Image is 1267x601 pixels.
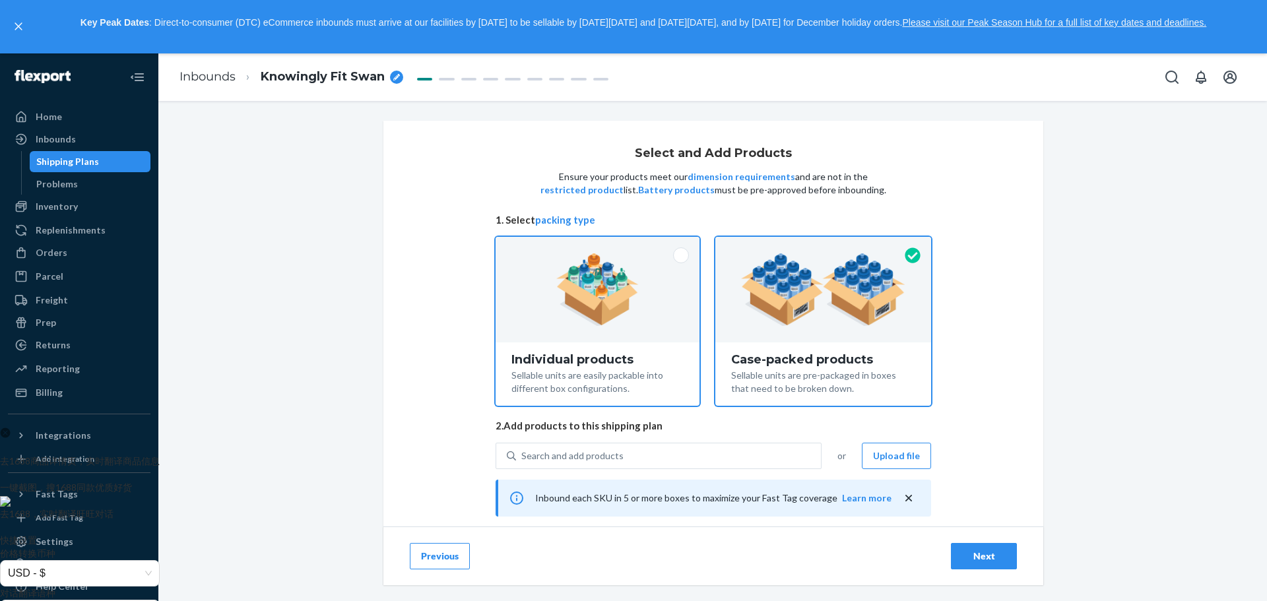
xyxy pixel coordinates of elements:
a: Problems [30,174,151,195]
a: Returns [8,334,150,356]
div: Billing [36,386,63,399]
a: Shipping Plans [30,151,151,172]
button: Close Navigation [124,64,150,90]
a: Please visit our Peak Season Hub for a full list of key dates and deadlines. [902,17,1206,28]
a: Replenishments [8,220,150,241]
a: Inventory [8,196,150,217]
div: Parcel [36,270,63,283]
a: Orders [8,242,150,263]
button: Open account menu [1217,64,1243,90]
a: Freight [8,290,150,311]
a: Inbounds [8,129,150,150]
div: Sellable units are pre-packaged in boxes that need to be broken down. [731,366,915,395]
ol: breadcrumbs [169,57,414,96]
button: Open notifications [1188,64,1214,90]
img: case-pack.59cecea509d18c883b923b81aeac6d0b.png [741,253,905,326]
button: close [902,491,915,505]
div: Problems [36,177,78,191]
div: Home [36,110,62,123]
img: individual-pack.facf35554cb0f1810c75b2bd6df2d64e.png [556,253,639,326]
button: Battery products [638,183,715,197]
button: dimension requirements [688,170,795,183]
img: Flexport logo [15,70,71,83]
button: Learn more [842,491,892,505]
div: Freight [36,294,68,307]
div: Orders [36,246,67,259]
div: Next [962,550,1006,563]
div: Inbound each SKU in 5 or more boxes to maximize your Fast Tag coverage [496,480,931,517]
a: Parcel [8,266,150,287]
a: Inbounds [179,69,236,84]
a: Prep [8,312,150,333]
div: Case-packed products [731,353,915,366]
a: Home [8,106,150,127]
div: Returns [36,338,71,352]
p: Ensure your products meet our and are not in the list. must be pre-approved before inbounding. [539,170,888,197]
strong: Key Peak Dates [81,17,149,28]
div: Replenishments [36,224,106,237]
span: or [837,449,846,462]
button: Upload file [862,443,931,469]
p: : Direct-to-consumer (DTC) eCommerce inbounds must arrive at our facilities by [DATE] to be sella... [32,12,1255,34]
div: Inventory [36,200,78,213]
span: USD - $ [8,561,152,586]
button: packing type [535,213,595,227]
button: Open Search Box [1159,64,1185,90]
button: Previous [410,543,470,569]
button: restricted product [540,183,624,197]
div: Sellable units are easily packable into different box configurations. [511,366,684,395]
div: Reporting [36,362,80,375]
div: Shipping Plans [36,155,99,168]
span: Knowingly Fit Swan [261,69,385,86]
button: Next [951,543,1017,569]
h1: Select and Add Products [635,147,792,160]
div: Search and add products [521,449,624,462]
div: Individual products [511,353,684,366]
div: Inbounds [36,133,76,146]
div: Prep [36,316,56,329]
a: Billing [8,382,150,403]
span: 2. Add products to this shipping plan [496,419,931,433]
a: Reporting [8,358,150,379]
span: 1. Select [496,213,931,227]
button: close, [12,20,25,33]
